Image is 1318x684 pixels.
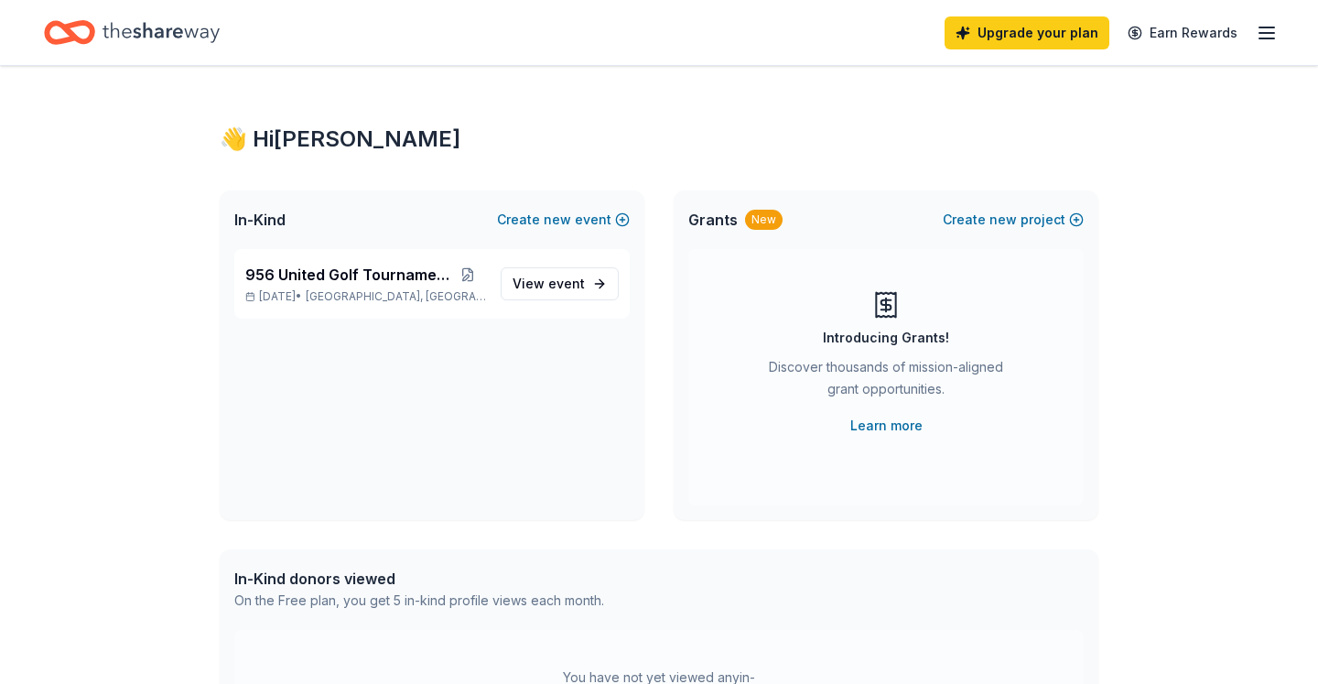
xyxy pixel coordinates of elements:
[501,267,619,300] a: View event
[945,16,1109,49] a: Upgrade your plan
[762,356,1010,407] div: Discover thousands of mission-aligned grant opportunities.
[688,209,738,231] span: Grants
[850,415,923,437] a: Learn more
[234,568,604,590] div: In-Kind donors viewed
[245,264,449,286] span: 956 United Golf Tournament
[245,289,486,304] p: [DATE] •
[823,327,949,349] div: Introducing Grants!
[1117,16,1248,49] a: Earn Rewards
[497,209,630,231] button: Createnewevent
[220,125,1098,154] div: 👋 Hi [PERSON_NAME]
[989,209,1017,231] span: new
[548,276,585,291] span: event
[745,210,783,230] div: New
[544,209,571,231] span: new
[306,289,486,304] span: [GEOGRAPHIC_DATA], [GEOGRAPHIC_DATA]
[513,273,585,295] span: View
[943,209,1084,231] button: Createnewproject
[234,590,604,612] div: On the Free plan, you get 5 in-kind profile views each month.
[44,11,220,54] a: Home
[234,209,286,231] span: In-Kind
